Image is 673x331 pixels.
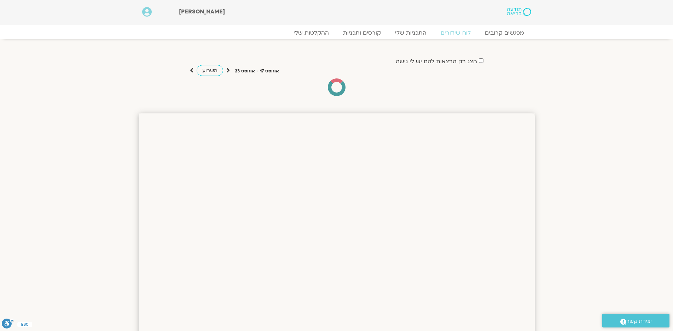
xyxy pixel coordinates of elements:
span: יצירת קשר [626,317,652,326]
a: יצירת קשר [602,314,669,327]
a: קורסים ותכניות [336,29,388,36]
nav: Menu [142,29,531,36]
p: אוגוסט 17 - אוגוסט 23 [235,67,279,75]
a: ההקלטות שלי [286,29,336,36]
a: התכניות שלי [388,29,434,36]
span: [PERSON_NAME] [179,8,225,16]
label: הצג רק הרצאות להם יש לי גישה [396,58,477,65]
span: השבוע [202,67,217,74]
a: השבוע [197,65,223,76]
a: לוח שידורים [434,29,478,36]
a: מפגשים קרובים [478,29,531,36]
